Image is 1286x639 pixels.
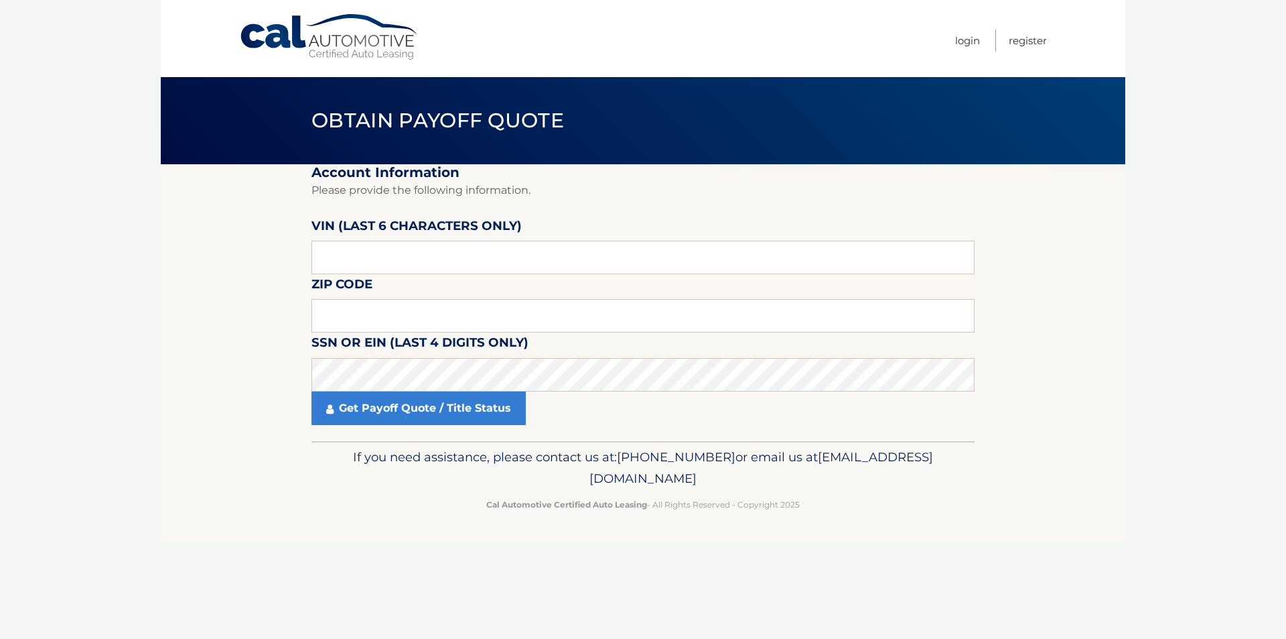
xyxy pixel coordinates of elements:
span: [PHONE_NUMBER] [617,449,735,465]
a: Register [1009,30,1047,52]
p: Please provide the following information. [311,181,975,200]
p: - All Rights Reserved - Copyright 2025 [320,498,966,512]
label: SSN or EIN (last 4 digits only) [311,333,528,357]
label: VIN (last 6 characters only) [311,216,522,241]
a: Cal Automotive [239,13,420,61]
label: Zip Code [311,274,372,299]
a: Login [955,30,980,52]
p: If you need assistance, please contact us at: or email us at [320,447,966,489]
span: Obtain Payoff Quote [311,108,564,133]
h2: Account Information [311,164,975,181]
strong: Cal Automotive Certified Auto Leasing [486,500,647,510]
a: Get Payoff Quote / Title Status [311,392,526,425]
